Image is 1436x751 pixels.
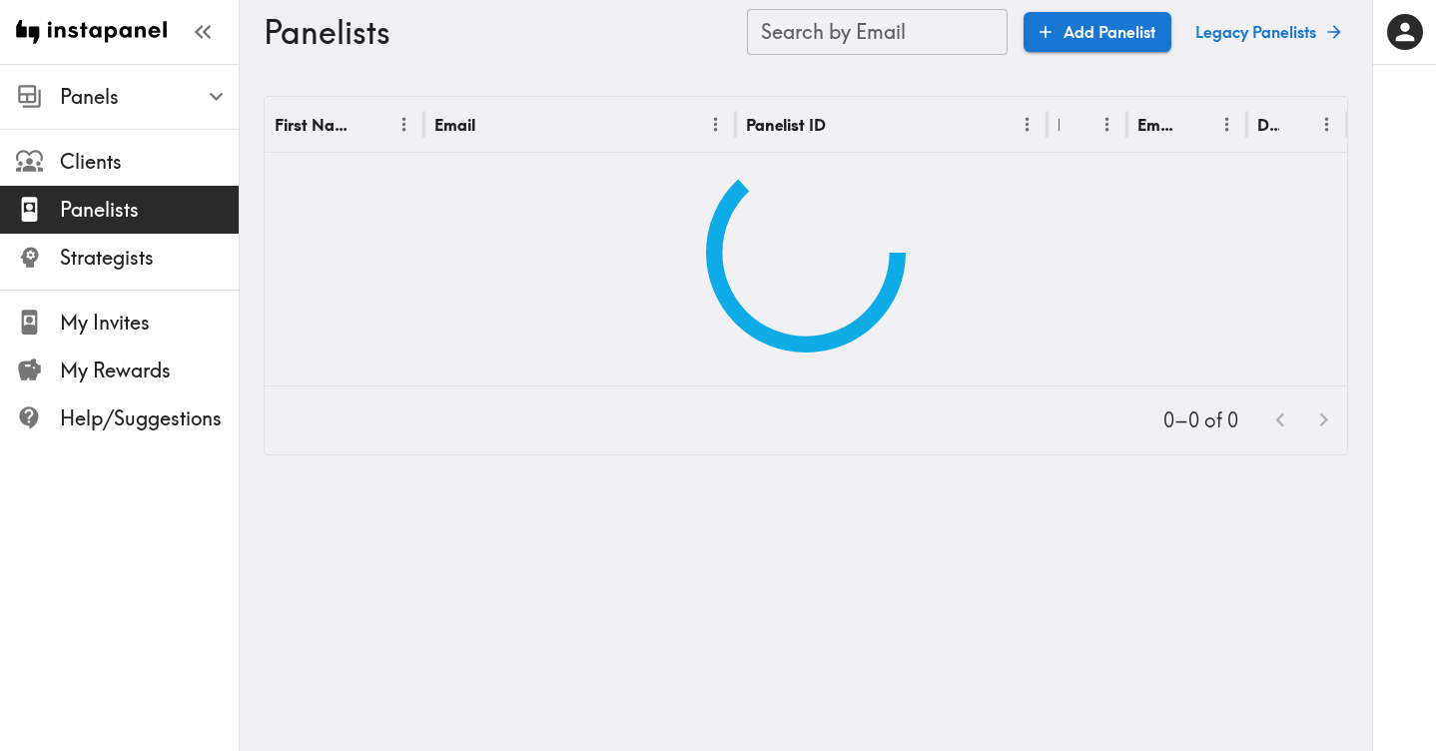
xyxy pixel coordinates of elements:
button: Menu [700,109,731,140]
span: Help/Suggestions [60,404,239,432]
div: Role [1058,115,1060,135]
span: Panelists [60,196,239,224]
div: Panelist ID [746,115,826,135]
button: Sort [828,109,859,140]
p: 0–0 of 0 [1163,406,1238,434]
button: Sort [1062,109,1092,140]
button: Menu [388,109,419,140]
span: Panels [60,83,239,111]
h3: Panelists [264,13,731,51]
button: Sort [1281,109,1312,140]
div: First Name [275,115,357,135]
span: Clients [60,148,239,176]
div: Email Verified [1137,115,1179,135]
button: Menu [1311,109,1342,140]
a: Legacy Panelists [1187,12,1348,52]
div: Deleted [1257,115,1279,135]
a: Add Panelist [1024,12,1171,52]
button: Sort [359,109,389,140]
span: Strategists [60,244,239,272]
span: My Rewards [60,357,239,384]
button: Sort [1181,109,1212,140]
span: My Invites [60,309,239,337]
button: Sort [477,109,508,140]
button: Menu [1091,109,1122,140]
button: Menu [1012,109,1043,140]
button: Menu [1211,109,1242,140]
div: Email [434,115,475,135]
